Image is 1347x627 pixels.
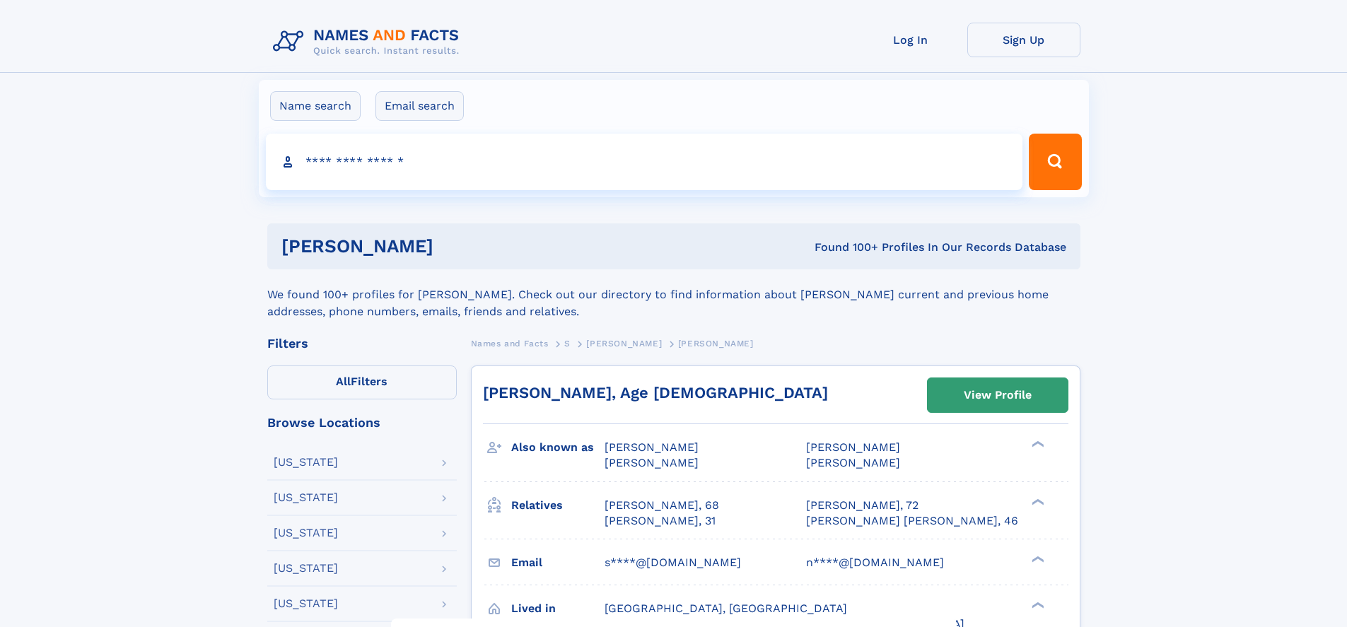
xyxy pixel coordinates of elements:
a: [PERSON_NAME], 72 [806,498,919,513]
span: [GEOGRAPHIC_DATA], [GEOGRAPHIC_DATA] [605,602,847,615]
label: Email search [375,91,464,121]
div: ❯ [1028,554,1045,563]
div: View Profile [964,379,1032,411]
a: [PERSON_NAME], 31 [605,513,716,529]
span: [PERSON_NAME] [678,339,754,348]
a: [PERSON_NAME] [PERSON_NAME], 46 [806,513,1018,529]
a: Names and Facts [471,334,549,352]
div: ❯ [1028,440,1045,449]
div: [US_STATE] [274,527,338,539]
label: Name search [270,91,361,121]
span: [PERSON_NAME] [806,456,900,469]
span: [PERSON_NAME] [586,339,662,348]
span: [PERSON_NAME] [605,440,699,454]
span: S [564,339,571,348]
a: [PERSON_NAME] [586,334,662,352]
a: Log In [854,23,967,57]
div: ❯ [1028,600,1045,609]
div: Filters [267,337,457,350]
img: Logo Names and Facts [267,23,471,61]
a: [PERSON_NAME], Age [DEMOGRAPHIC_DATA] [483,384,828,402]
a: [PERSON_NAME], 68 [605,498,719,513]
span: [PERSON_NAME] [806,440,900,454]
button: Search Button [1029,134,1081,190]
div: [US_STATE] [274,563,338,574]
a: S [564,334,571,352]
div: ❯ [1028,497,1045,506]
div: [US_STATE] [274,492,338,503]
div: Found 100+ Profiles In Our Records Database [624,240,1066,255]
a: View Profile [928,378,1068,412]
div: We found 100+ profiles for [PERSON_NAME]. Check out our directory to find information about [PERS... [267,269,1080,320]
h3: Also known as [511,435,605,459]
h3: Relatives [511,493,605,517]
label: Filters [267,365,457,399]
div: Browse Locations [267,416,457,429]
span: [PERSON_NAME] [605,456,699,469]
input: search input [266,134,1023,190]
div: [US_STATE] [274,457,338,468]
h1: [PERSON_NAME] [281,238,624,255]
div: [US_STATE] [274,598,338,609]
h3: Email [511,551,605,575]
h3: Lived in [511,597,605,621]
span: All [336,375,351,388]
a: Sign Up [967,23,1080,57]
